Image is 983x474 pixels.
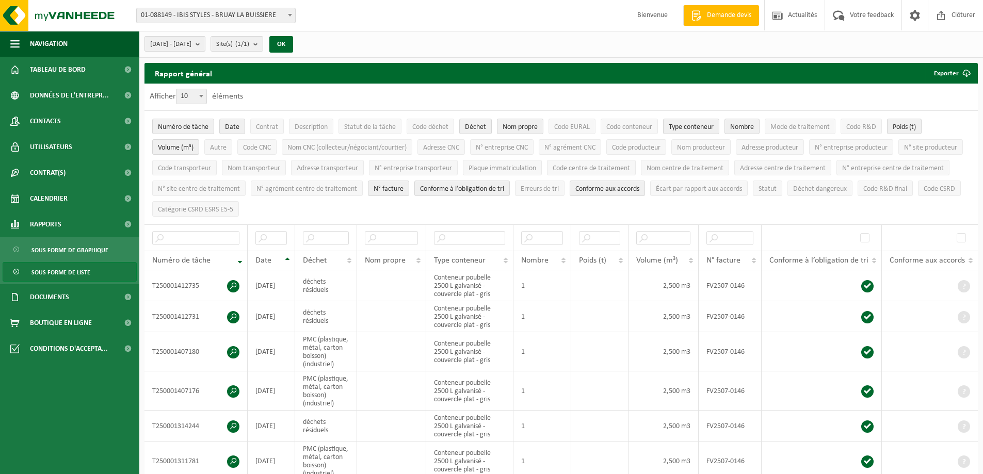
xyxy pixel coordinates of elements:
[426,332,513,371] td: Conteneur poubelle 2500 L galvanisé - couvercle plat - gris
[303,256,327,265] span: Déchet
[699,411,762,442] td: FV2507-0146
[753,181,782,196] button: StatutStatut: Activate to sort
[204,139,232,155] button: AutreAutre: Activate to sort
[248,301,295,332] td: [DATE]
[295,123,328,131] span: Description
[470,139,534,155] button: N° entreprise CNCN° entreprise CNC: Activate to sort
[295,332,357,371] td: PMC (plastique, métal, carton boisson) (industriel)
[248,270,295,301] td: [DATE]
[769,256,868,265] span: Conforme à l’obligation de tri
[158,144,194,152] span: Volume (m³)
[513,270,571,301] td: 1
[210,144,227,152] span: Autre
[30,310,92,336] span: Boutique en ligne
[677,144,725,152] span: Nom producteur
[724,119,760,134] button: NombreNombre: Activate to sort
[793,185,847,193] span: Déchet dangereux
[144,301,248,332] td: T250001412731
[636,256,678,265] span: Volume (m³)
[248,332,295,371] td: [DATE]
[423,144,459,152] span: Adresse CNC
[669,123,714,131] span: Type conteneur
[295,270,357,301] td: déchets résiduels
[243,144,271,152] span: Code CNC
[547,160,636,175] button: Code centre de traitementCode centre de traitement: Activate to sort
[641,160,729,175] button: Nom centre de traitementNom centre de traitement: Activate to sort
[521,256,549,265] span: Nombre
[629,371,699,411] td: 2,500 m3
[297,165,358,172] span: Adresse transporteur
[420,185,504,193] span: Conforme à l’obligation de tri
[469,165,536,172] span: Plaque immatriculation
[898,139,963,155] button: N° site producteurN° site producteur : Activate to sort
[926,63,977,84] button: Exporter
[465,123,486,131] span: Déchet
[368,181,409,196] button: N° factureN° facture: Activate to sort
[339,119,401,134] button: Statut de la tâcheStatut de la tâche: Activate to sort
[770,123,830,131] span: Mode de traitement
[846,123,876,131] span: Code R&D
[144,36,205,52] button: [DATE] - [DATE]
[918,181,961,196] button: Code CSRDCode CSRD: Activate to sort
[30,31,68,57] span: Navigation
[836,160,949,175] button: N° entreprise centre de traitementN° entreprise centre de traitement: Activate to sort
[289,119,333,134] button: DescriptionDescription: Activate to sort
[554,123,590,131] span: Code EURAL
[841,119,882,134] button: Code R&DCode R&amp;D: Activate to sort
[144,270,248,301] td: T250001412735
[463,160,542,175] button: Plaque immatriculationPlaque immatriculation: Activate to sort
[152,160,217,175] button: Code transporteurCode transporteur: Activate to sort
[579,256,606,265] span: Poids (t)
[31,263,90,282] span: Sous forme de liste
[887,119,922,134] button: Poids (t)Poids (t): Activate to sort
[251,181,363,196] button: N° agrément centre de traitementN° agrément centre de traitement: Activate to sort
[228,165,280,172] span: Nom transporteur
[706,256,740,265] span: N° facture
[742,144,798,152] span: Adresse producteur
[144,371,248,411] td: T250001407176
[513,411,571,442] td: 1
[663,119,719,134] button: Type conteneurType conteneur: Activate to sort
[30,211,61,237] span: Rapports
[601,119,658,134] button: Code conteneurCode conteneur: Activate to sort
[699,270,762,301] td: FV2507-0146
[426,270,513,301] td: Conteneur poubelle 2500 L galvanisé - couvercle plat - gris
[269,36,293,53] button: OK
[222,160,286,175] button: Nom transporteurNom transporteur: Activate to sort
[225,123,239,131] span: Date
[858,181,913,196] button: Code R&D finalCode R&amp;D final: Activate to sort
[369,160,458,175] button: N° entreprise transporteurN° entreprise transporteur: Activate to sort
[521,185,559,193] span: Erreurs de tri
[606,139,666,155] button: Code producteurCode producteur: Activate to sort
[549,119,595,134] button: Code EURALCode EURAL: Activate to sort
[513,332,571,371] td: 1
[31,240,108,260] span: Sous forme de graphique
[152,256,211,265] span: Numéro de tâche
[629,301,699,332] td: 2,500 m3
[248,371,295,411] td: [DATE]
[152,119,214,134] button: Numéro de tâcheNuméro de tâche: Activate to remove sorting
[30,134,72,160] span: Utilisateurs
[158,165,211,172] span: Code transporteur
[216,37,249,52] span: Site(s)
[256,185,357,193] span: N° agrément centre de traitement
[513,301,571,332] td: 1
[235,41,249,47] count: (1/1)
[426,371,513,411] td: Conteneur poubelle 2500 L galvanisé - couvercle plat - gris
[842,165,944,172] span: N° entreprise centre de traitement
[656,185,742,193] span: Écart par rapport aux accords
[30,186,68,211] span: Calendrier
[683,5,759,26] a: Demande devis
[158,206,233,214] span: Catégorie CSRD ESRS E5-5
[158,185,240,193] span: N° site centre de traitement
[765,119,835,134] button: Mode de traitementMode de traitement: Activate to sort
[30,57,86,83] span: Tableau de bord
[3,262,137,282] a: Sous forme de liste
[144,63,222,84] h2: Rapport général
[250,119,284,134] button: ContratContrat: Activate to sort
[136,8,296,23] span: 01-088149 - IBIS STYLES - BRUAY LA BUISSIERE
[295,411,357,442] td: déchets résiduels
[295,371,357,411] td: PMC (plastique, métal, carton boisson) (industriel)
[144,411,248,442] td: T250001314244
[513,371,571,411] td: 1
